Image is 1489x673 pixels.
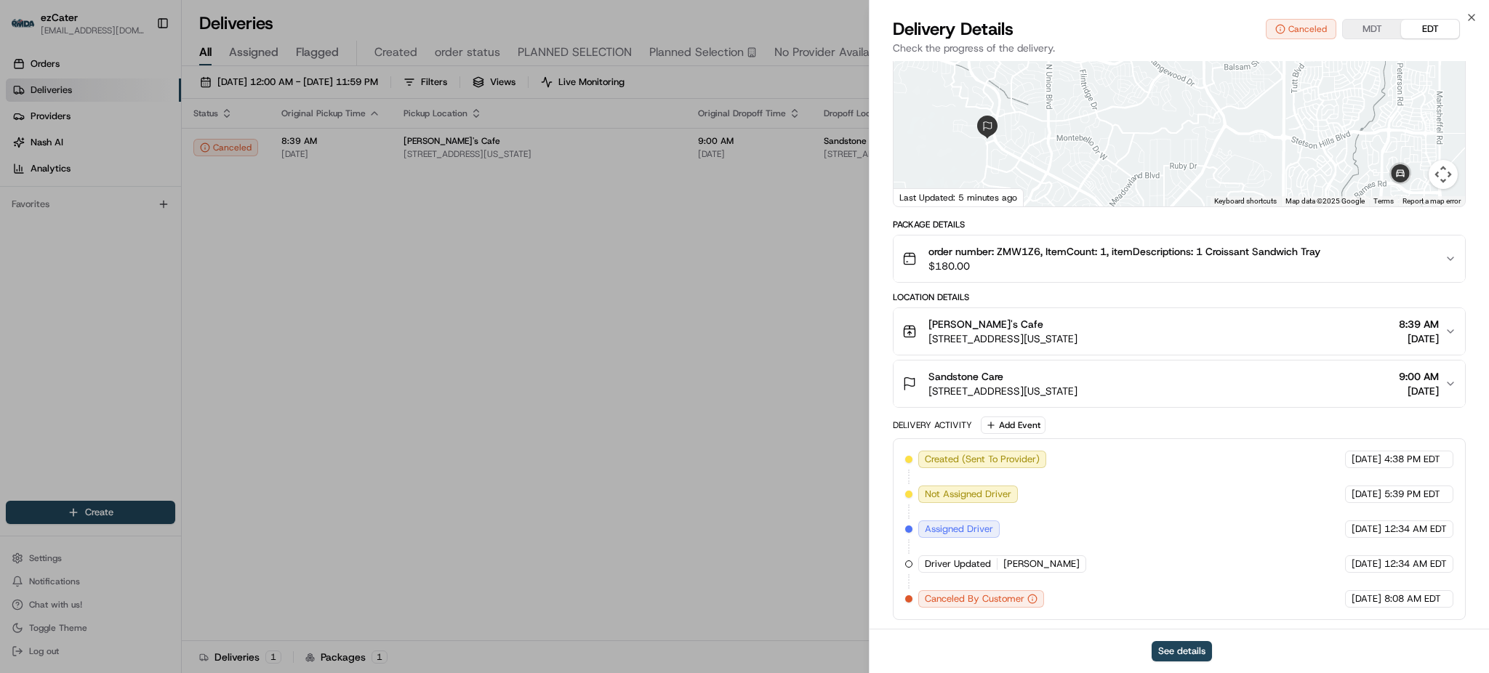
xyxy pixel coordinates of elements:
img: Nash [15,15,44,44]
span: [DATE] [1352,557,1381,571]
button: Add Event [981,416,1045,434]
input: Clear [38,94,240,109]
div: Package Details [893,219,1466,230]
span: [STREET_ADDRESS][US_STATE] [928,331,1077,346]
span: API Documentation [137,211,233,225]
span: [DATE] [1352,592,1381,605]
img: 1736555255976-a54dd68f-1ca7-489b-9aae-adbdc363a1c4 [15,139,41,165]
button: Canceled [1266,19,1336,39]
button: Sandstone Care[STREET_ADDRESS][US_STATE]9:00 AM[DATE] [894,360,1465,407]
span: Pylon [145,246,176,257]
a: Terms [1373,197,1394,205]
button: Start new chat [247,143,265,161]
p: Welcome 👋 [15,58,265,81]
span: Driver Updated [925,557,991,571]
span: [DATE] [1352,488,1381,501]
div: We're available if you need us! [49,153,184,165]
span: 9:00 AM [1399,369,1439,384]
span: Knowledge Base [29,211,111,225]
button: order number: ZMW1Z6, ItemCount: 1, itemDescriptions: 1 Croissant Sandwich Tray$180.00 [894,235,1465,282]
div: 📗 [15,212,26,224]
span: Sandstone Care [928,369,1003,384]
a: Open this area in Google Maps (opens a new window) [897,188,945,206]
span: [DATE] [1352,453,1381,466]
span: order number: ZMW1Z6, ItemCount: 1, itemDescriptions: 1 Croissant Sandwich Tray [928,244,1320,259]
a: 💻API Documentation [117,205,239,231]
span: Created (Sent To Provider) [925,453,1040,466]
span: [STREET_ADDRESS][US_STATE] [928,384,1077,398]
img: Google [897,188,945,206]
div: Last Updated: 5 minutes ago [894,188,1024,206]
div: 💻 [123,212,135,224]
a: 📗Knowledge Base [9,205,117,231]
span: Map data ©2025 Google [1285,197,1365,205]
a: Powered byPylon [103,246,176,257]
span: 12:34 AM EDT [1384,523,1447,536]
span: Assigned Driver [925,523,993,536]
div: Start new chat [49,139,238,153]
button: Keyboard shortcuts [1214,196,1277,206]
p: Check the progress of the delivery. [893,41,1466,55]
button: EDT [1401,20,1459,39]
span: Delivery Details [893,17,1014,41]
button: See details [1152,641,1212,661]
a: Report a map error [1402,197,1461,205]
span: [DATE] [1399,384,1439,398]
span: Not Assigned Driver [925,488,1011,501]
span: [PERSON_NAME]'s Cafe [928,317,1043,331]
button: MDT [1343,20,1401,39]
span: 4:38 PM EDT [1384,453,1440,466]
span: 8:39 AM [1399,317,1439,331]
span: [DATE] [1352,523,1381,536]
span: [PERSON_NAME] [1003,557,1080,571]
button: [PERSON_NAME]'s Cafe[STREET_ADDRESS][US_STATE]8:39 AM[DATE] [894,308,1465,355]
div: Delivery Activity [893,419,972,431]
button: Map camera controls [1429,160,1458,189]
span: Canceled By Customer [925,592,1024,605]
span: $180.00 [928,259,1320,273]
span: 12:34 AM EDT [1384,557,1447,571]
div: Location Details [893,291,1466,303]
span: 5:39 PM EDT [1384,488,1440,501]
span: 8:08 AM EDT [1384,592,1441,605]
span: [DATE] [1399,331,1439,346]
